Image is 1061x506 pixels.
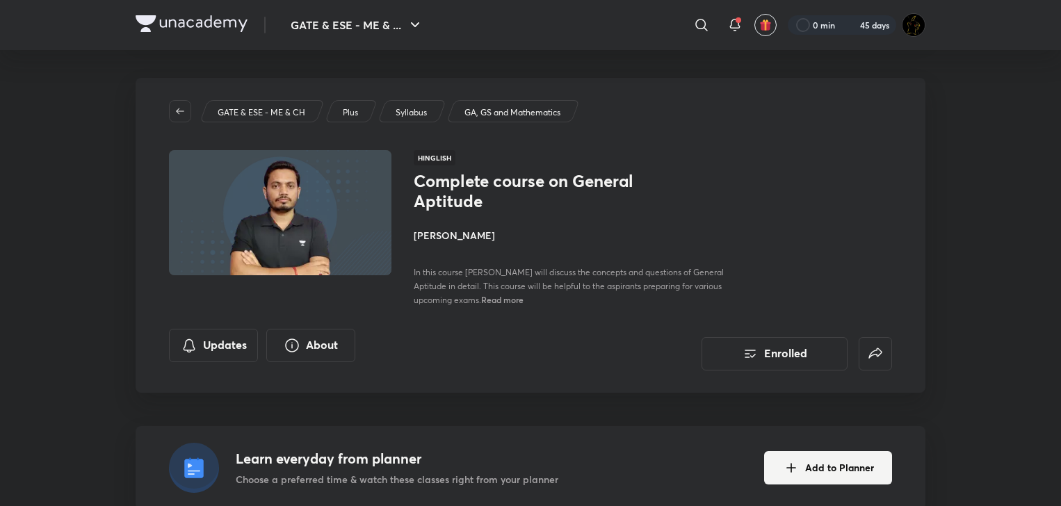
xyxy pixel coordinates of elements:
[462,106,563,119] a: GA, GS and Mathematics
[702,337,848,370] button: Enrolled
[167,149,394,277] img: Thumbnail
[282,11,432,39] button: GATE & ESE - ME & ...
[396,106,427,119] p: Syllabus
[218,106,305,119] p: GATE & ESE - ME & CH
[764,451,892,484] button: Add to Planner
[414,171,641,211] h1: Complete course on General Aptitude
[266,329,355,362] button: About
[414,267,724,305] span: In this course [PERSON_NAME] will discuss the concepts and questions of General Aptitude in detai...
[136,15,248,32] img: Company Logo
[169,329,258,362] button: Updates
[343,106,358,119] p: Plus
[843,18,857,32] img: streak
[341,106,361,119] a: Plus
[902,13,925,37] img: Ranit Maity01
[754,14,777,36] button: avatar
[394,106,430,119] a: Syllabus
[236,472,558,487] p: Choose a preferred time & watch these classes right from your planner
[759,19,772,31] img: avatar
[414,150,455,165] span: Hinglish
[481,294,524,305] span: Read more
[859,337,892,370] button: false
[136,15,248,35] a: Company Logo
[216,106,308,119] a: GATE & ESE - ME & CH
[414,228,725,243] h4: [PERSON_NAME]
[464,106,560,119] p: GA, GS and Mathematics
[236,448,558,469] h4: Learn everyday from planner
